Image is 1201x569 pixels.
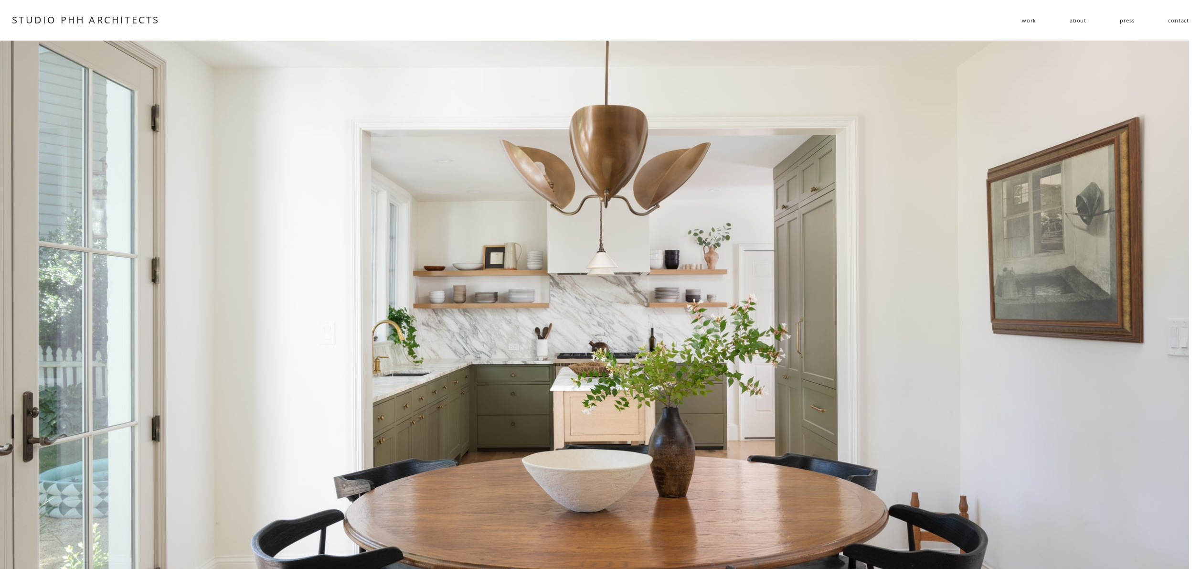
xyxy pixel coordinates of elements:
a: contact [1168,13,1189,28]
span: work [1022,14,1036,27]
a: press [1120,13,1135,28]
a: folder dropdown [1022,13,1036,28]
a: STUDIO PHH ARCHITECTS [12,13,159,26]
a: about [1070,13,1086,28]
